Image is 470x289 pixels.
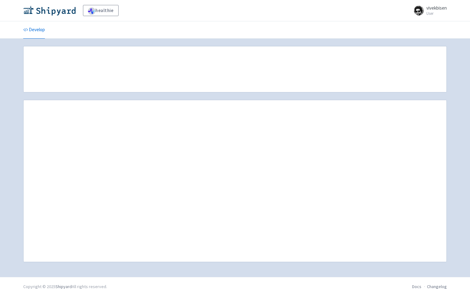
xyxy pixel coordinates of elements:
a: Develop [23,21,45,39]
a: healthie [83,5,119,16]
img: Shipyard logo [23,6,76,15]
span: vivekbisen [426,5,447,11]
small: User [426,11,447,15]
a: vivekbisen User [410,6,447,15]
